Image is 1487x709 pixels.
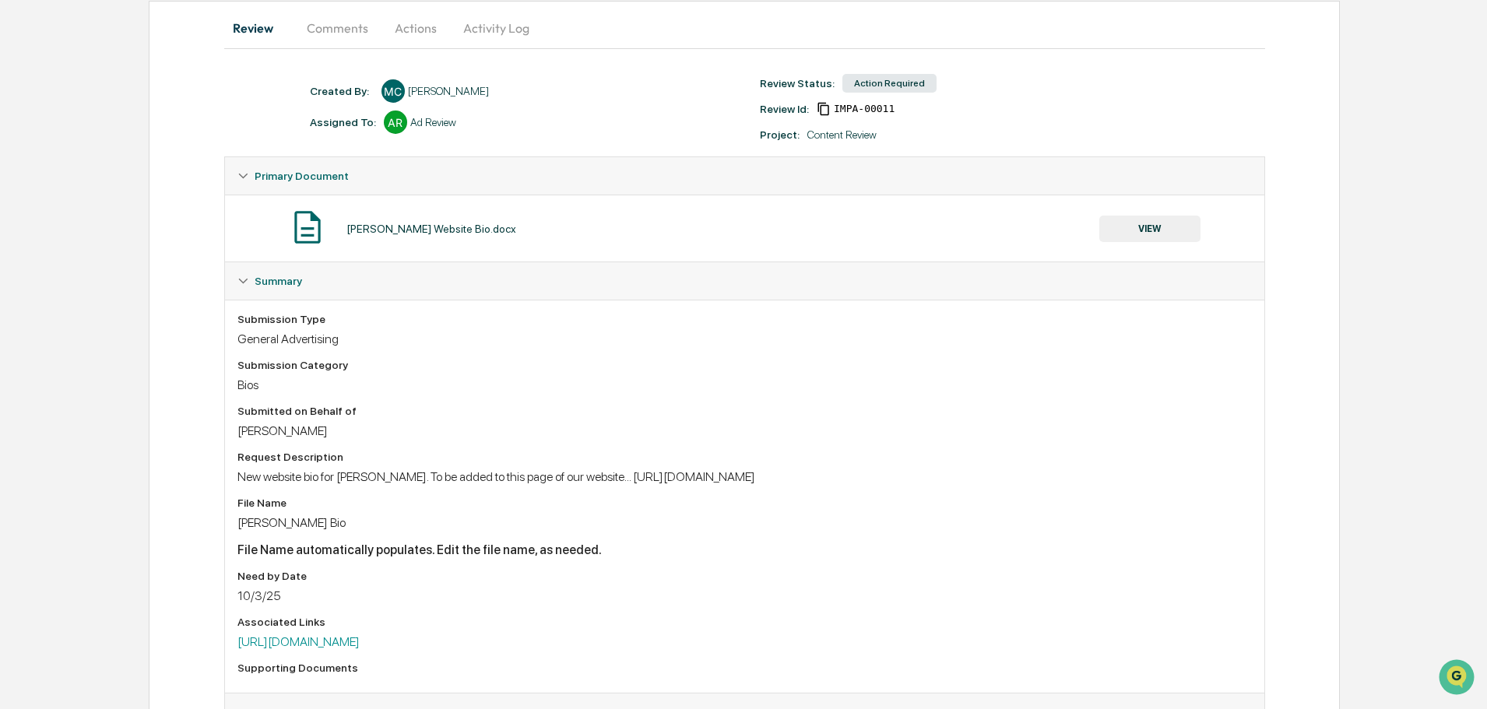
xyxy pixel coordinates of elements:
span: Primary Document [255,170,349,182]
img: 1746055101610-c473b297-6a78-478c-a979-82029cc54cd1 [16,119,44,147]
button: Start new chat [265,124,283,142]
div: Associated Links [237,616,1252,628]
div: File Name automatically populates. Edit the file name, as needed. [237,542,1252,557]
div: 🗄️ [113,198,125,210]
div: 🖐️ [16,198,28,210]
div: Summary [225,262,1264,300]
div: Start new chat [53,119,255,135]
div: Submitted on Behalf of [237,405,1252,417]
div: MC [381,79,405,103]
div: Bios [237,377,1252,392]
div: File Name [237,497,1252,509]
a: [URL][DOMAIN_NAME] [237,634,360,649]
div: Need by Date [237,570,1252,582]
button: Actions [381,9,451,47]
div: Review Status: [760,77,835,90]
img: Document Icon [288,208,327,247]
a: Powered byPylon [110,263,188,276]
span: Pylon [155,264,188,276]
div: Content Review [807,128,877,141]
div: [PERSON_NAME] [237,423,1252,438]
span: Attestations [128,196,193,212]
a: 🗄️Attestations [107,190,199,218]
div: [PERSON_NAME] [408,85,489,97]
button: Comments [294,9,381,47]
p: How can we help? [16,33,283,58]
div: New website bio for [PERSON_NAME]. To be added to this page of our website... [URL][DOMAIN_NAME] [237,469,1252,484]
button: Review [224,9,294,47]
div: secondary tabs example [224,9,1265,47]
span: Preclearance [31,196,100,212]
button: Activity Log [451,9,542,47]
div: 🔎 [16,227,28,240]
span: e90177bd-9a6b-4925-a355-88a4ba98d63a [834,103,895,115]
div: Created By: ‎ ‎ [310,85,374,97]
a: 🔎Data Lookup [9,219,104,247]
div: 10/3/25 [237,588,1252,603]
div: Supporting Documents [237,662,1252,674]
div: Submission Type [237,313,1252,325]
div: Review Id: [760,103,809,115]
div: General Advertising [237,332,1252,346]
div: Primary Document [225,157,1264,195]
div: Action Required [842,74,937,93]
div: We're available if you need us! [53,135,197,147]
a: 🖐️Preclearance [9,190,107,218]
iframe: Open customer support [1437,658,1479,700]
button: VIEW [1099,216,1200,242]
span: Summary [255,275,302,287]
div: [PERSON_NAME] Website Bio.docx [346,223,516,235]
div: Request Description [237,451,1252,463]
span: Data Lookup [31,226,98,241]
div: Assigned To: [310,116,376,128]
div: Primary Document [225,195,1264,261]
div: Project: [760,128,800,141]
div: Submission Category [237,359,1252,371]
div: [PERSON_NAME] Bio [237,515,1252,530]
div: Summary [225,300,1264,693]
div: Ad Review [410,116,456,128]
div: AR [384,111,407,134]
